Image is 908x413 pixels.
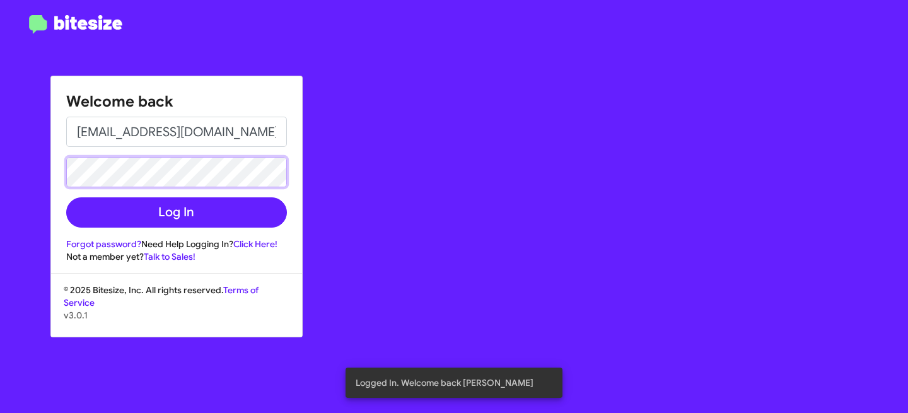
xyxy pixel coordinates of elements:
[356,376,533,389] span: Logged In. Welcome back [PERSON_NAME]
[66,238,287,250] div: Need Help Logging In?
[64,309,289,322] p: v3.0.1
[66,238,141,250] a: Forgot password?
[233,238,277,250] a: Click Here!
[66,117,287,147] input: Email address
[66,197,287,228] button: Log In
[64,284,259,308] a: Terms of Service
[51,284,302,337] div: © 2025 Bitesize, Inc. All rights reserved.
[66,91,287,112] h1: Welcome back
[144,251,195,262] a: Talk to Sales!
[66,250,287,263] div: Not a member yet?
